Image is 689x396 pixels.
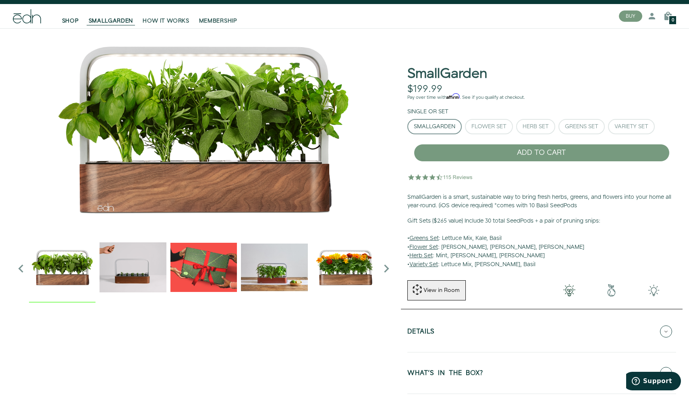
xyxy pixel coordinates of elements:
[548,284,590,296] img: 001-light-bulb.png
[619,10,642,22] button: BUY
[13,28,394,230] div: 1 / 6
[138,7,194,25] a: HOW IT WORKS
[13,261,29,277] i: Previous slide
[29,234,95,300] img: Official-EDN-SMALLGARDEN-HERB-HERO-SLV-2000px_1024x.png
[407,359,676,387] button: WHAT'S IN THE BOX?
[446,94,460,99] span: Affirm
[523,124,549,129] div: Herb Set
[407,280,466,300] button: View in Room
[409,243,438,251] u: Flower Set
[407,94,676,101] p: Pay over time with . See if you qualify at checkout.
[199,17,237,25] span: MEMBERSHIP
[57,7,84,25] a: SHOP
[516,119,555,134] button: Herb Set
[143,17,189,25] span: HOW IT WORKS
[312,234,378,302] div: 5 / 6
[558,119,605,134] button: Greens Set
[409,234,439,242] u: Greens Set
[241,234,307,302] div: 4 / 6
[465,119,513,134] button: Flower Set
[590,284,633,296] img: green-earth.png
[312,234,378,300] img: edn-smallgarden-marigold-hero-SLV-2000px_1024x.png
[194,7,242,25] a: MEMBERSHIP
[407,217,676,269] p: • : Lettuce Mix, Kale, Basil • : [PERSON_NAME], [PERSON_NAME], [PERSON_NAME] • : Mint, [PERSON_NA...
[407,119,462,134] button: SmallGarden
[84,7,138,25] a: SMALLGARDEN
[62,17,79,25] span: SHOP
[407,317,676,346] button: Details
[608,119,655,134] button: Variety Set
[89,17,133,25] span: SMALLGARDEN
[414,124,455,129] div: SmallGarden
[241,234,307,300] img: edn-smallgarden-mixed-herbs-table-product-2000px_1024x.jpg
[423,286,461,294] div: View in Room
[409,252,433,260] u: Herb Set
[407,169,474,185] img: 4.5 star rating
[407,108,448,116] label: Single or Set
[170,234,237,302] div: 3 / 6
[407,217,600,225] b: Gift Sets ($265 value) Include 30 total SeedPods + a pair of pruning snips:
[409,261,438,269] u: Variety Set
[672,18,674,23] span: 0
[414,144,670,162] button: ADD TO CART
[100,234,166,302] div: 2 / 6
[170,234,237,300] img: EMAILS_-_Holiday_21_PT1_28_9986b34a-7908-4121-b1c1-9595d1e43abe_1024x.png
[407,67,487,81] h1: SmallGarden
[407,193,676,211] p: SmallGarden is a smart, sustainable way to bring fresh herbs, greens, and flowers into your home ...
[407,328,435,338] h5: Details
[614,124,648,129] div: Variety Set
[378,261,394,277] i: Next slide
[29,234,95,302] div: 1 / 6
[471,124,506,129] div: Flower Set
[626,372,681,392] iframe: Opens a widget where you can find more information
[407,83,442,95] div: $199.99
[407,370,483,379] h5: WHAT'S IN THE BOX?
[13,28,394,230] img: Official-EDN-SMALLGARDEN-HERB-HERO-SLV-2000px_4096x.png
[633,284,675,296] img: edn-smallgarden-tech.png
[565,124,598,129] div: Greens Set
[100,234,166,300] img: edn-trim-basil.2021-09-07_14_55_24_1024x.gif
